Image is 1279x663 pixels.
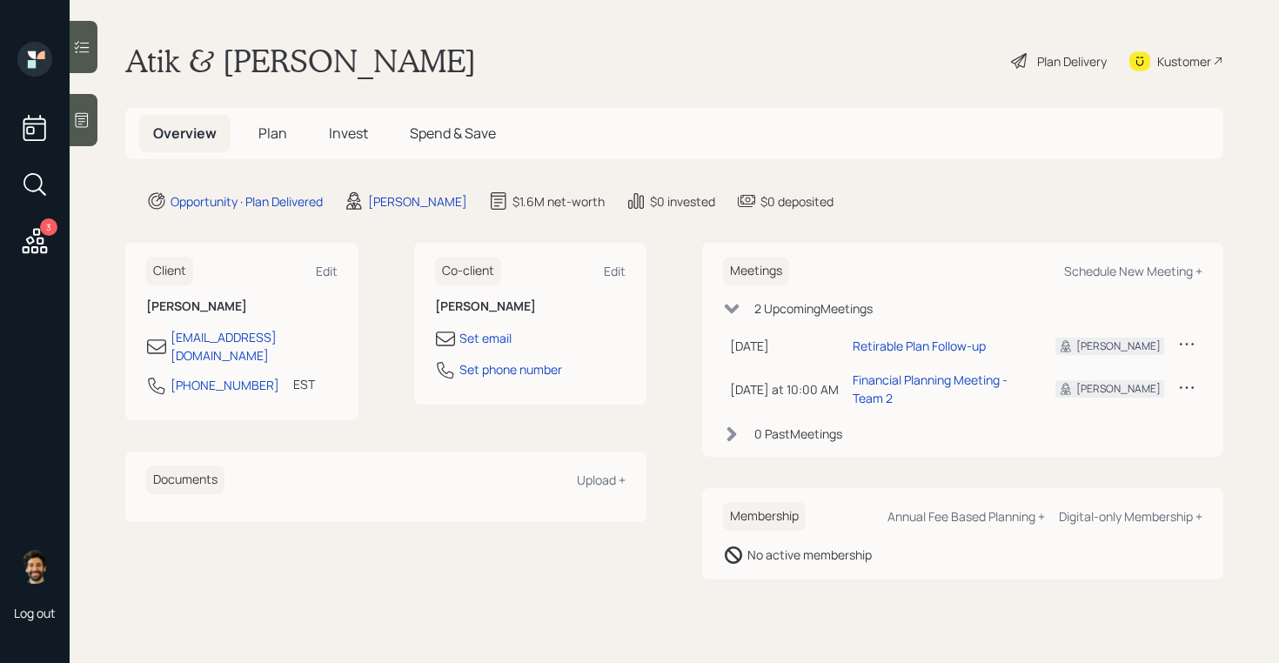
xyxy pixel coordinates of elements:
[153,124,217,143] span: Overview
[125,42,476,80] h1: Atik & [PERSON_NAME]
[146,257,193,285] h6: Client
[853,337,986,355] div: Retirable Plan Follow-up
[459,329,512,347] div: Set email
[17,549,52,584] img: eric-schwartz-headshot.png
[754,425,842,443] div: 0 Past Meeting s
[754,299,873,318] div: 2 Upcoming Meeting s
[171,192,323,211] div: Opportunity · Plan Delivered
[577,472,626,488] div: Upload +
[14,605,56,621] div: Log out
[171,328,338,365] div: [EMAIL_ADDRESS][DOMAIN_NAME]
[435,299,626,314] h6: [PERSON_NAME]
[730,380,839,398] div: [DATE] at 10:00 AM
[723,257,789,285] h6: Meetings
[1059,508,1202,525] div: Digital-only Membership +
[853,371,1028,407] div: Financial Planning Meeting - Team 2
[1157,52,1211,70] div: Kustomer
[316,263,338,279] div: Edit
[1064,263,1202,279] div: Schedule New Meeting +
[760,192,834,211] div: $0 deposited
[1037,52,1107,70] div: Plan Delivery
[730,337,839,355] div: [DATE]
[40,218,57,236] div: 3
[435,257,501,285] h6: Co-client
[459,360,562,378] div: Set phone number
[604,263,626,279] div: Edit
[171,376,279,394] div: [PHONE_NUMBER]
[723,502,806,531] h6: Membership
[1076,338,1161,354] div: [PERSON_NAME]
[650,192,715,211] div: $0 invested
[329,124,368,143] span: Invest
[146,299,338,314] h6: [PERSON_NAME]
[410,124,496,143] span: Spend & Save
[258,124,287,143] span: Plan
[512,192,605,211] div: $1.6M net-worth
[293,375,315,393] div: EST
[887,508,1045,525] div: Annual Fee Based Planning +
[747,546,872,564] div: No active membership
[368,192,467,211] div: [PERSON_NAME]
[146,465,224,494] h6: Documents
[1076,381,1161,397] div: [PERSON_NAME]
